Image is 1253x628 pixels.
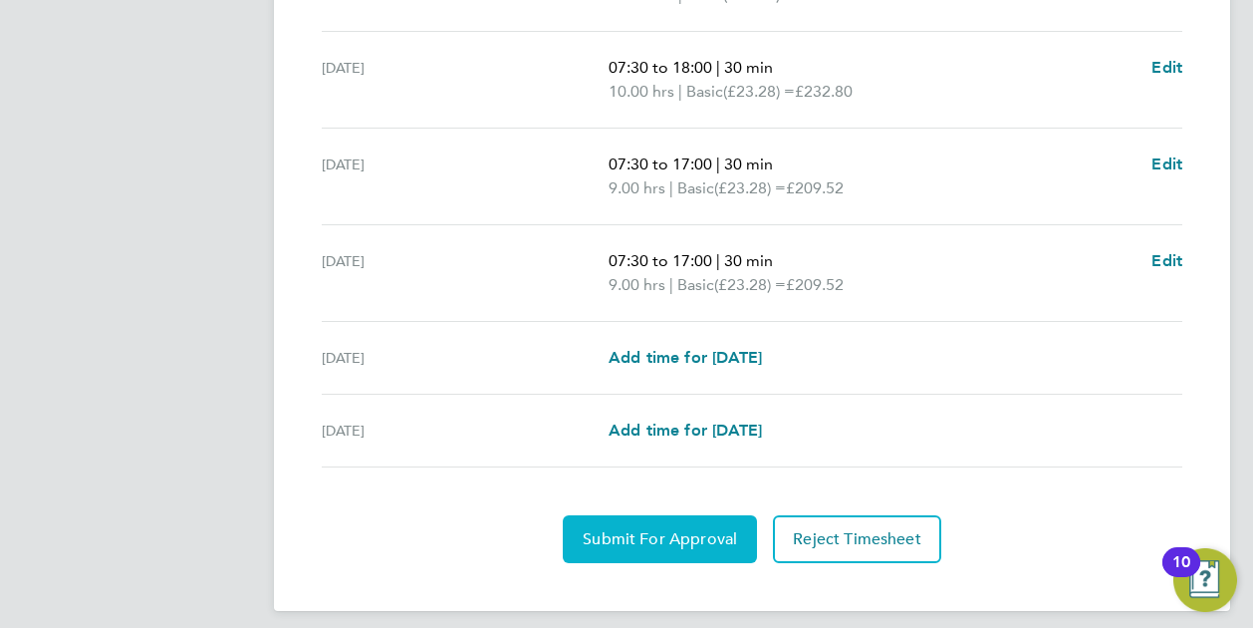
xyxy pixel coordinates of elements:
[714,178,786,197] span: (£23.28) =
[1151,251,1182,270] span: Edit
[669,178,673,197] span: |
[609,346,762,370] a: Add time for [DATE]
[773,515,941,563] button: Reject Timesheet
[716,251,720,270] span: |
[322,346,609,370] div: [DATE]
[716,58,720,77] span: |
[714,275,786,294] span: (£23.28) =
[1151,56,1182,80] a: Edit
[786,178,844,197] span: £209.52
[1173,548,1237,612] button: Open Resource Center, 10 new notifications
[322,249,609,297] div: [DATE]
[723,82,795,101] span: (£23.28) =
[609,82,674,101] span: 10.00 hrs
[1151,153,1182,176] a: Edit
[609,348,762,367] span: Add time for [DATE]
[1151,58,1182,77] span: Edit
[609,58,712,77] span: 07:30 to 18:00
[669,275,673,294] span: |
[609,275,665,294] span: 9.00 hrs
[609,251,712,270] span: 07:30 to 17:00
[1151,155,1182,173] span: Edit
[793,529,921,549] span: Reject Timesheet
[677,273,714,297] span: Basic
[724,155,773,173] span: 30 min
[609,421,762,440] span: Add time for [DATE]
[795,82,853,101] span: £232.80
[677,176,714,200] span: Basic
[609,178,665,197] span: 9.00 hrs
[563,515,757,563] button: Submit For Approval
[678,82,682,101] span: |
[322,419,609,443] div: [DATE]
[609,419,762,443] a: Add time for [DATE]
[786,275,844,294] span: £209.52
[1151,249,1182,273] a: Edit
[724,58,773,77] span: 30 min
[686,80,723,104] span: Basic
[583,529,737,549] span: Submit For Approval
[1172,562,1190,588] div: 10
[724,251,773,270] span: 30 min
[609,155,712,173] span: 07:30 to 17:00
[716,155,720,173] span: |
[322,56,609,104] div: [DATE]
[322,153,609,200] div: [DATE]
